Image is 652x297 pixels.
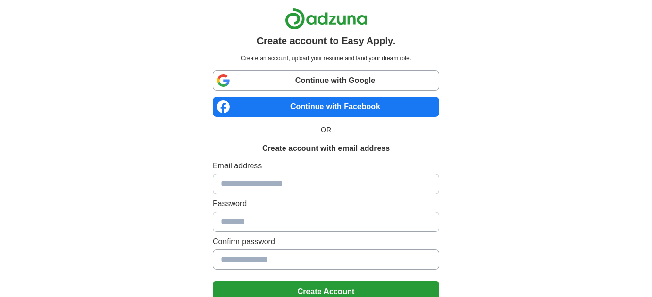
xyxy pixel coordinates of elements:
[215,54,437,63] p: Create an account, upload your resume and land your dream role.
[262,143,390,154] h1: Create account with email address
[213,160,439,172] label: Email address
[213,198,439,210] label: Password
[213,70,439,91] a: Continue with Google
[315,125,337,135] span: OR
[257,33,396,48] h1: Create account to Easy Apply.
[213,97,439,117] a: Continue with Facebook
[213,236,439,247] label: Confirm password
[285,8,368,30] img: Adzuna logo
